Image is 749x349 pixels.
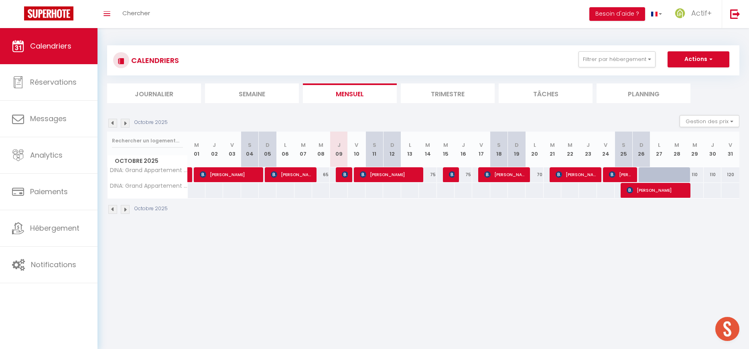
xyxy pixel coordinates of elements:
span: Octobre 2025 [108,155,187,167]
li: Tâches [499,83,593,103]
th: 29 [686,132,704,167]
th: 28 [668,132,686,167]
th: 16 [455,132,472,167]
abbr: S [622,141,625,149]
img: Super Booking [24,6,73,20]
abbr: D [515,141,519,149]
span: Meshioye Kingriche Best [449,167,455,182]
span: Notifications [31,260,76,270]
span: DINA: Grand Appartement et vidéo projecteur [109,183,189,189]
th: 12 [383,132,401,167]
abbr: V [604,141,607,149]
abbr: M [443,141,448,149]
div: Ouvrir le chat [715,317,739,341]
h3: CALENDRIERS [129,51,179,69]
span: Calendriers [30,41,71,51]
th: 10 [348,132,365,167]
th: 20 [526,132,543,167]
th: 18 [490,132,508,167]
th: 26 [632,132,650,167]
abbr: L [284,141,286,149]
th: 17 [472,132,490,167]
span: Paiements [30,187,68,197]
li: Semaine [205,83,299,103]
th: 27 [650,132,668,167]
th: 11 [365,132,383,167]
th: 25 [615,132,632,167]
abbr: V [355,141,358,149]
abbr: M [301,141,306,149]
th: 15 [437,132,455,167]
th: 03 [223,132,241,167]
abbr: D [639,141,643,149]
th: 19 [508,132,526,167]
span: [PERSON_NAME] [360,167,419,182]
abbr: D [266,141,270,149]
span: [PERSON_NAME] [627,183,686,198]
img: ... [674,7,686,19]
div: 75 [455,167,472,182]
li: Planning [597,83,690,103]
th: 30 [704,132,721,167]
abbr: M [425,141,430,149]
li: Trimestre [401,83,495,103]
span: [PERSON_NAME] [200,167,259,182]
th: 24 [597,132,615,167]
li: Mensuel [303,83,397,103]
span: Chercher [122,9,150,17]
abbr: J [587,141,590,149]
abbr: M [568,141,572,149]
abbr: L [534,141,536,149]
span: [PERSON_NAME] [609,167,633,182]
button: Gestion des prix [680,115,739,127]
span: [PERSON_NAME] [342,167,348,182]
div: 110 [686,167,704,182]
abbr: V [230,141,234,149]
th: 04 [241,132,259,167]
input: Rechercher un logement... [112,134,183,148]
abbr: M [194,141,199,149]
span: Réservations [30,77,77,87]
th: 31 [721,132,739,167]
span: [PERSON_NAME] [271,167,312,182]
th: 06 [276,132,294,167]
abbr: J [711,141,714,149]
abbr: V [479,141,483,149]
div: 75 [419,167,436,182]
th: 07 [294,132,312,167]
th: 22 [561,132,579,167]
div: 65 [312,167,330,182]
abbr: D [390,141,394,149]
span: Actif+ [691,8,712,18]
th: 14 [419,132,436,167]
abbr: S [248,141,252,149]
div: 70 [526,167,543,182]
abbr: M [692,141,697,149]
abbr: J [462,141,465,149]
th: 21 [544,132,561,167]
span: [PERSON_NAME] [484,167,526,182]
abbr: V [729,141,732,149]
abbr: M [319,141,323,149]
th: 02 [205,132,223,167]
span: Analytics [30,150,63,160]
abbr: S [373,141,376,149]
button: Besoin d'aide ? [589,7,645,21]
span: Hébergement [30,223,79,233]
abbr: M [674,141,679,149]
th: 13 [401,132,419,167]
th: 08 [312,132,330,167]
li: Journalier [107,83,201,103]
abbr: S [497,141,501,149]
abbr: J [213,141,216,149]
span: DINA: Grand Appartement et vidéo projecteur [109,167,189,173]
th: 05 [259,132,276,167]
abbr: M [550,141,555,149]
abbr: L [658,141,660,149]
th: 23 [579,132,597,167]
p: Octobre 2025 [134,205,168,213]
abbr: J [337,141,341,149]
p: Octobre 2025 [134,119,168,126]
img: logout [730,9,740,19]
th: 01 [188,132,205,167]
